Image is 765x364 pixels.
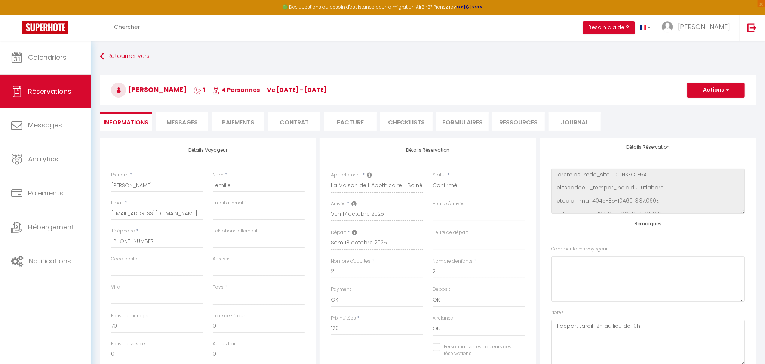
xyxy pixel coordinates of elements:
[331,315,356,322] label: Prix nuitées
[28,87,71,96] span: Réservations
[678,22,730,31] span: [PERSON_NAME]
[213,312,245,320] label: Taxe de séjour
[111,228,135,235] label: Téléphone
[267,86,327,94] span: ve [DATE] - [DATE]
[268,112,320,131] li: Contrat
[433,229,468,236] label: Heure de départ
[433,200,465,207] label: Heure d'arrivée
[212,86,260,94] span: 4 Personnes
[583,21,635,34] button: Besoin d'aide ?
[28,53,67,62] span: Calendriers
[492,112,545,131] li: Ressources
[111,172,129,179] label: Prénom
[213,172,224,179] label: Nom
[111,256,139,263] label: Code postal
[433,258,473,265] label: Nombre d'enfants
[166,118,198,127] span: Messages
[213,256,231,263] label: Adresse
[331,229,346,236] label: Départ
[433,286,451,293] label: Deposit
[111,85,187,94] span: [PERSON_NAME]
[457,4,483,10] a: >>> ICI <<<<
[22,21,68,34] img: Super Booking
[28,154,58,164] span: Analytics
[111,340,145,348] label: Frais de service
[331,172,361,179] label: Appartement
[212,112,264,131] li: Paiements
[28,120,62,130] span: Messages
[213,228,258,235] label: Téléphone alternatif
[28,188,63,198] span: Paiements
[331,200,346,207] label: Arrivée
[213,340,238,348] label: Autres frais
[331,258,371,265] label: Nombre d'adultes
[100,112,152,131] li: Informations
[656,15,740,41] a: ... [PERSON_NAME]
[331,286,351,293] label: Payment
[551,246,608,253] label: Commentaires voyageur
[551,221,745,226] h4: Remarques
[747,23,757,32] img: logout
[29,256,71,266] span: Notifications
[324,112,377,131] li: Facture
[551,309,564,316] label: Notes
[108,15,145,41] a: Chercher
[111,200,123,207] label: Email
[28,222,74,232] span: Hébergement
[433,315,455,322] label: A relancer
[100,50,756,63] a: Retourner vers
[662,21,673,33] img: ...
[549,112,601,131] li: Journal
[194,86,205,94] span: 1
[114,23,140,31] span: Chercher
[436,112,489,131] li: FORMULAIRES
[331,148,525,153] h4: Détails Réservation
[380,112,433,131] li: CHECKLISTS
[111,148,305,153] h4: Détails Voyageur
[687,83,745,98] button: Actions
[111,312,148,320] label: Frais de ménage
[213,200,246,207] label: Email alternatif
[433,172,446,179] label: Statut
[551,145,745,150] h4: Détails Réservation
[111,284,120,291] label: Ville
[213,284,224,291] label: Pays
